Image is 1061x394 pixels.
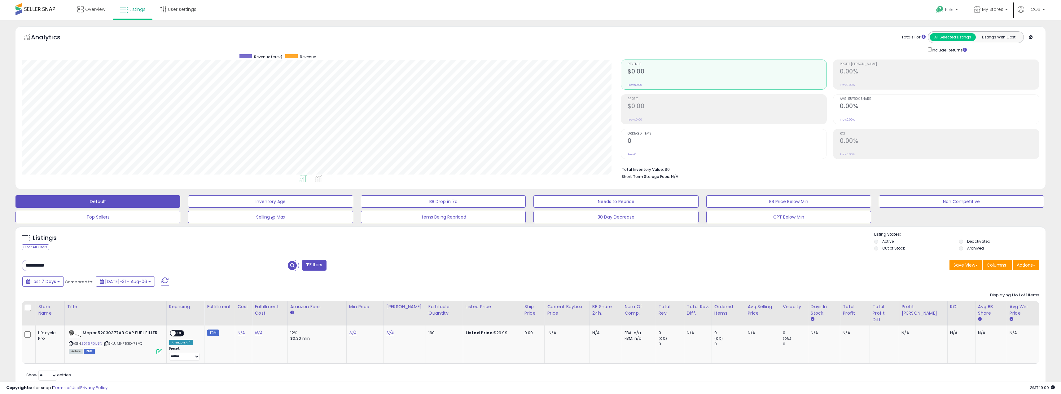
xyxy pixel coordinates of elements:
label: Out of Stock [882,246,905,251]
b: Total Inventory Value: [622,167,664,172]
span: [DATE]-31 - Aug-06 [105,278,147,285]
a: Hi CGB [1018,6,1045,20]
small: Avg Win Price. [1010,317,1013,322]
button: Actions [1013,260,1039,270]
h5: Analytics [31,33,72,43]
div: Listed Price [466,303,519,310]
div: N/A [592,330,617,336]
div: Store Name [38,303,62,317]
p: Listing States: [874,232,1046,237]
div: Fulfillable Quantity [428,303,460,317]
div: Title [67,303,164,310]
span: All listings currently available for purchase on Amazon [69,349,83,354]
span: | SKU: M1-F53D-7ZVC [103,341,142,346]
span: Overview [85,6,105,12]
button: Default [15,195,180,208]
div: Num of Comp. [625,303,653,317]
small: Prev: 0 [628,153,636,156]
small: Days In Stock. [811,317,814,322]
h2: $0.00 [628,103,827,111]
h2: 0.00% [840,68,1039,76]
div: N/A [978,330,1002,336]
span: Listings [129,6,146,12]
div: Total Rev. [659,303,682,317]
span: Hi CGB [1026,6,1041,12]
button: BB Drop in 7d [361,195,526,208]
div: Repricing [169,303,202,310]
div: Preset: [169,347,199,361]
div: N/A [748,330,775,336]
span: My Stores [982,6,1003,12]
div: Clear All Filters [22,244,49,250]
div: N/A [901,330,942,336]
div: Avg Win Price [1010,303,1037,317]
span: Profit [PERSON_NAME] [840,63,1039,66]
small: Prev: $0.00 [628,83,642,87]
div: 0 [659,341,684,347]
span: Help [945,7,954,12]
label: Active [882,239,894,244]
div: 0 [783,341,808,347]
div: Avg BB Share [978,303,1004,317]
button: CPT Below Min [706,211,871,223]
span: Show: entries [26,372,71,378]
div: $0.30 min [290,336,342,341]
div: Amazon AI * [169,340,193,345]
div: 12% [290,330,342,336]
div: 0 [783,330,808,336]
small: Prev: 0.00% [840,153,855,156]
span: Avg. Buybox Share [840,97,1039,101]
span: Last 7 Days [32,278,56,285]
span: N/A [671,174,678,179]
span: Revenue [628,63,827,66]
small: Amazon Fees. [290,310,294,316]
a: Help [931,1,964,20]
button: Filters [302,260,326,271]
div: N/A [843,330,865,336]
button: Last 7 Days [22,276,64,287]
small: (0%) [659,336,667,341]
div: $29.99 [466,330,517,336]
div: ROI [950,303,973,310]
div: Amazon Fees [290,303,344,310]
div: 0 [714,341,745,347]
button: All Selected Listings [930,33,976,41]
button: BB Price Below Min [706,195,871,208]
button: Inventory Age [188,195,353,208]
span: N/A [549,330,556,336]
span: OFF [176,331,186,336]
button: Top Sellers [15,211,180,223]
span: Ordered Items [628,132,827,135]
div: Totals For [901,34,926,40]
div: 0 [659,330,684,336]
span: 2025-08-15 19:00 GMT [1030,385,1055,391]
button: Needs to Reprice [533,195,698,208]
b: Mopar 52030377AB CAP FUEL FILLER [83,330,158,338]
div: 160 [428,330,458,336]
b: Listed Price: [466,330,494,336]
div: Fulfillment [207,303,232,310]
a: N/A [386,330,394,336]
div: Include Returns [923,46,974,53]
img: 31kDqmbCqLL._SL40_.jpg [69,330,81,338]
a: Privacy Policy [80,385,107,391]
div: Profit [PERSON_NAME] [901,303,945,317]
div: Days In Stock [811,303,838,317]
span: Profit [628,97,827,101]
div: Total Profit [843,303,867,317]
button: Selling @ Max [188,211,353,223]
div: Fulfillment Cost [255,303,285,317]
div: N/A [687,330,707,336]
label: Deactivated [967,239,990,244]
small: Prev: 0.00% [840,83,855,87]
span: Columns [987,262,1006,268]
button: Items Being Repriced [361,211,526,223]
div: seller snap | | [6,385,107,391]
h5: Listings [33,234,57,242]
small: Avg BB Share. [978,317,982,322]
div: N/A [950,330,971,336]
span: Revenue (prev) [254,54,282,60]
small: (0%) [783,336,791,341]
small: FBM [207,330,219,336]
li: $0 [622,165,1035,173]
